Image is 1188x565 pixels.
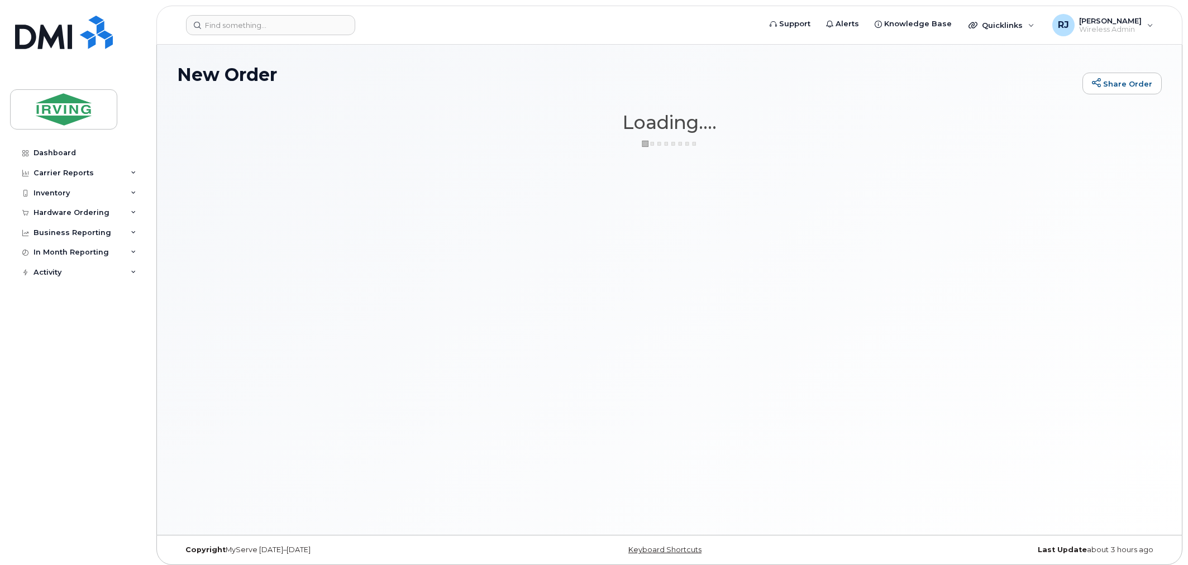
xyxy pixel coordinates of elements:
[177,112,1162,132] h1: Loading....
[1038,545,1087,554] strong: Last Update
[1082,73,1162,95] a: Share Order
[185,545,226,554] strong: Copyright
[177,65,1077,84] h1: New Order
[642,140,698,148] img: ajax-loader-3a6953c30dc77f0bf724df975f13086db4f4c1262e45940f03d1251963f1bf2e.gif
[833,545,1162,554] div: about 3 hours ago
[628,545,702,554] a: Keyboard Shortcuts
[177,545,505,554] div: MyServe [DATE]–[DATE]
